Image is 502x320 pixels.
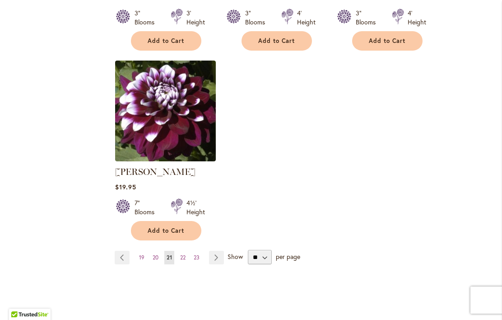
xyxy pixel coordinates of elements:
[356,9,381,27] div: 3" Blooms
[135,9,160,27] div: 3" Blooms
[150,251,161,264] a: 20
[148,227,185,235] span: Add to Cart
[297,9,316,27] div: 4' Height
[186,198,205,216] div: 4½' Height
[408,9,426,27] div: 4' Height
[131,31,201,51] button: Add to Cart
[228,252,243,261] span: Show
[194,254,200,261] span: 23
[258,37,295,45] span: Add to Cart
[115,183,136,191] span: $19.95
[242,31,312,51] button: Add to Cart
[178,251,188,264] a: 22
[180,254,186,261] span: 22
[148,37,185,45] span: Add to Cart
[115,166,195,177] a: [PERSON_NAME]
[167,254,172,261] span: 21
[131,221,201,240] button: Add to Cart
[153,254,158,261] span: 20
[139,254,144,261] span: 19
[245,9,270,27] div: 3" Blooms
[369,37,406,45] span: Add to Cart
[352,31,423,51] button: Add to Cart
[137,251,147,264] a: 19
[115,61,216,161] img: Ryan C
[135,198,160,216] div: 7" Blooms
[191,251,202,264] a: 23
[7,288,32,313] iframe: Launch Accessibility Center
[186,9,205,27] div: 3' Height
[276,252,300,261] span: per page
[115,155,216,163] a: Ryan C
